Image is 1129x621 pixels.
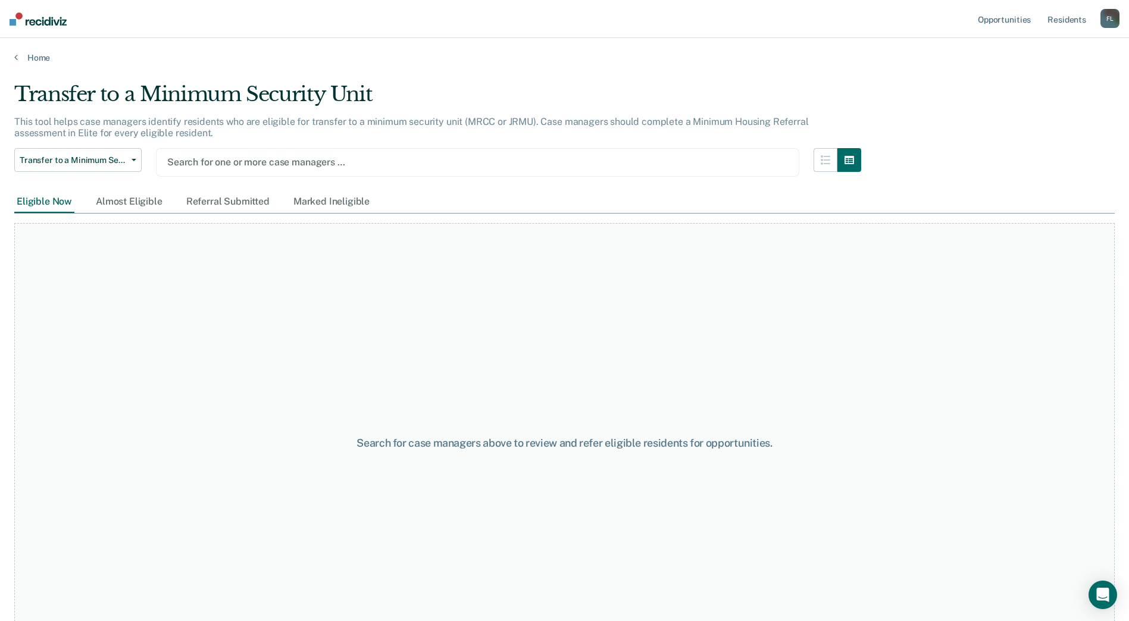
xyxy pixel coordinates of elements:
[14,82,861,116] div: Transfer to a Minimum Security Unit
[20,155,127,165] span: Transfer to a Minimum Security Unit
[10,12,67,26] img: Recidiviz
[14,148,142,172] button: Transfer to a Minimum Security Unit
[14,191,74,213] div: Eligible Now
[184,191,272,213] div: Referral Submitted
[14,116,809,139] p: This tool helps case managers identify residents who are eligible for transfer to a minimum secur...
[1100,9,1119,28] div: F L
[290,437,840,450] div: Search for case managers above to review and refer eligible residents for opportunities.
[291,191,372,213] div: Marked Ineligible
[14,52,1115,63] a: Home
[93,191,165,213] div: Almost Eligible
[1100,9,1119,28] button: FL
[1089,581,1117,609] div: Open Intercom Messenger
